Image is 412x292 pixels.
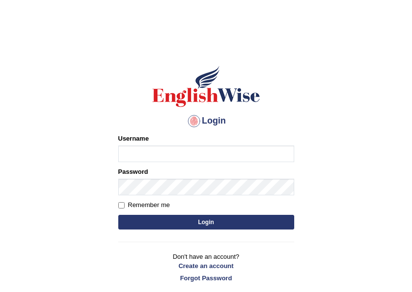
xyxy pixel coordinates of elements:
[118,134,149,143] label: Username
[118,200,170,210] label: Remember me
[118,261,294,271] a: Create an account
[118,252,294,282] p: Don't have an account?
[118,113,294,129] h4: Login
[118,273,294,283] a: Forgot Password
[118,202,125,209] input: Remember me
[151,64,262,108] img: Logo of English Wise sign in for intelligent practice with AI
[118,215,294,229] button: Login
[118,167,148,176] label: Password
